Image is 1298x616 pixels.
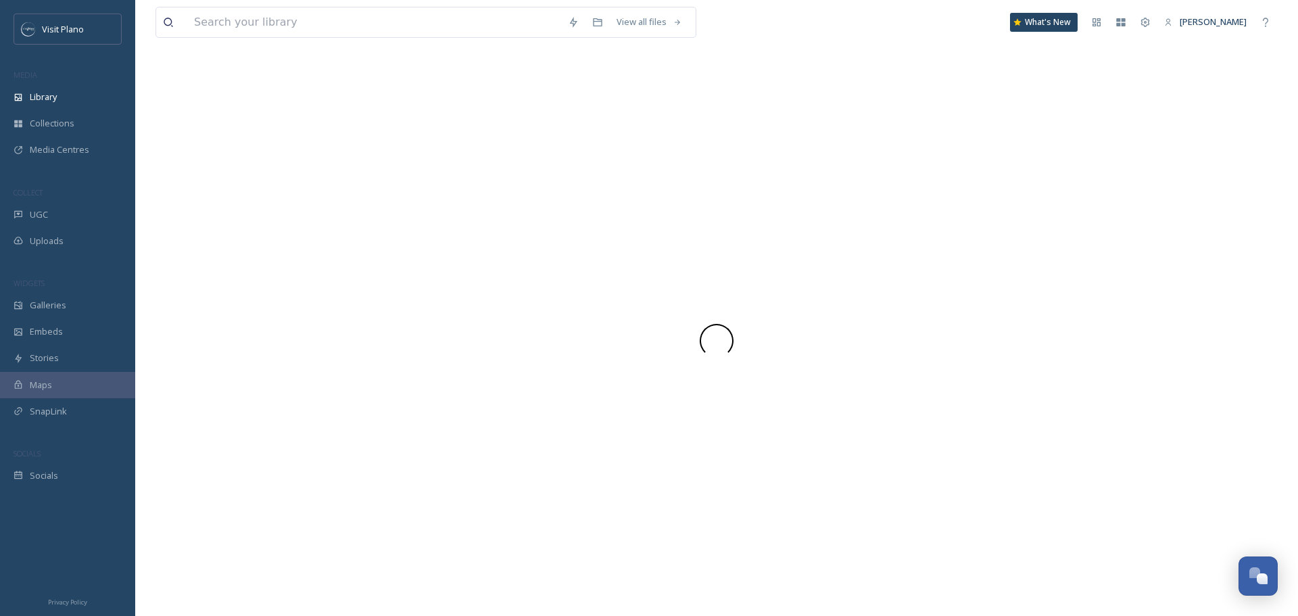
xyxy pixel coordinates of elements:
span: SOCIALS [14,448,41,458]
span: Uploads [30,235,64,247]
span: Stories [30,352,59,364]
span: Collections [30,117,74,130]
img: images.jpeg [22,22,35,36]
span: UGC [30,208,48,221]
span: [PERSON_NAME] [1180,16,1247,28]
span: SnapLink [30,405,67,418]
span: Privacy Policy [48,598,87,607]
a: [PERSON_NAME] [1157,9,1253,35]
span: MEDIA [14,70,37,80]
span: WIDGETS [14,278,45,288]
span: Media Centres [30,143,89,156]
a: Privacy Policy [48,593,87,609]
span: Maps [30,379,52,392]
span: Embeds [30,325,63,338]
span: Galleries [30,299,66,312]
button: Open Chat [1239,556,1278,596]
span: Socials [30,469,58,482]
span: COLLECT [14,187,43,197]
a: What's New [1010,13,1078,32]
span: Library [30,91,57,103]
a: View all files [610,9,689,35]
input: Search your library [187,7,561,37]
span: Visit Plano [42,23,84,35]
